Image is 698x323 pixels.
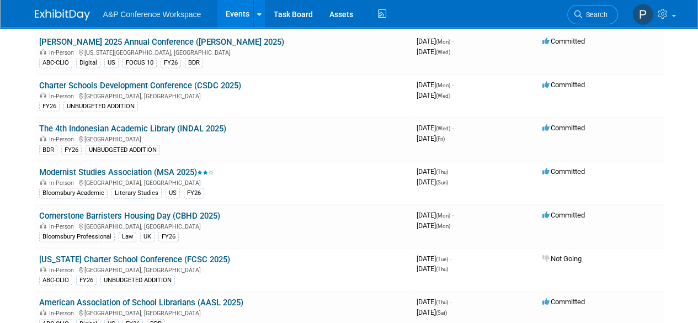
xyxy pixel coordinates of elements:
div: UNBUDGETED ADDITION [63,101,138,111]
div: Digital [76,57,100,67]
div: BDR [39,145,57,155]
span: [DATE] [417,36,454,45]
a: [US_STATE] Charter School Conference (FCSC 2025) [39,254,230,264]
div: Bloomsbury Academic [39,188,108,198]
span: Committed [542,123,585,131]
span: (Thu) [436,266,448,272]
span: (Mon) [436,223,450,229]
span: [DATE] [417,210,454,219]
div: FY26 [161,57,181,67]
span: In-Person [49,49,77,56]
div: UNBUDGETED ADDITION [86,145,160,155]
a: The 4th Indonesian Academic Library (INDAL 2025) [39,123,226,133]
div: [GEOGRAPHIC_DATA], [GEOGRAPHIC_DATA] [39,91,408,99]
div: [GEOGRAPHIC_DATA], [GEOGRAPHIC_DATA] [39,308,408,316]
div: FY26 [61,145,82,155]
span: Committed [542,210,585,219]
span: (Tue) [436,256,448,262]
span: Committed [542,167,585,175]
span: [DATE] [417,221,450,229]
span: (Mon) [436,82,450,88]
span: - [452,210,454,219]
span: (Mon) [436,38,450,44]
span: Committed [542,36,585,45]
span: [DATE] [417,308,447,316]
span: [DATE] [417,177,448,186]
a: Charter Schools Development Conference (CSDC 2025) [39,80,241,90]
div: Literary Studies [111,188,162,198]
span: (Thu) [436,168,448,174]
img: In-Person Event [40,92,46,98]
img: Paige Papandrea [632,4,653,25]
span: - [450,254,451,262]
span: In-Person [49,309,77,316]
span: In-Person [49,135,77,142]
img: In-Person Event [40,266,46,272]
span: (Wed) [436,125,450,131]
div: UNBUDGETED ADDITION [100,275,175,285]
span: A&P Conference Workspace [103,10,201,19]
span: [DATE] [417,297,451,305]
div: Bloomsbury Professional [39,231,115,241]
div: Law [119,231,136,241]
span: (Wed) [436,92,450,98]
span: Search [582,10,608,19]
a: Search [567,5,618,24]
img: ExhibitDay [35,9,90,20]
div: US [166,188,180,198]
span: (Mon) [436,212,450,218]
img: In-Person Event [40,309,46,315]
img: In-Person Event [40,135,46,141]
div: FY26 [76,275,97,285]
span: (Wed) [436,49,450,55]
span: [DATE] [417,123,454,131]
span: In-Person [49,179,77,186]
div: ABC-CLIO [39,57,72,67]
span: Committed [542,297,585,305]
div: [GEOGRAPHIC_DATA], [GEOGRAPHIC_DATA] [39,177,408,186]
a: Cornerstone Barristers Housing Day (CBHD 2025) [39,210,220,220]
img: In-Person Event [40,223,46,228]
div: FY26 [184,188,204,198]
span: (Fri) [436,135,445,141]
div: ABC-CLIO [39,275,72,285]
span: [DATE] [417,134,445,142]
div: [US_STATE][GEOGRAPHIC_DATA], [GEOGRAPHIC_DATA] [39,47,408,56]
img: In-Person Event [40,49,46,54]
span: - [450,297,451,305]
div: FY26 [158,231,179,241]
span: (Sun) [436,179,448,185]
span: In-Person [49,92,77,99]
img: In-Person Event [40,179,46,184]
a: Modernist Studies Association (MSA 2025) [39,167,214,177]
span: [DATE] [417,254,451,262]
span: In-Person [49,223,77,230]
span: [DATE] [417,264,448,272]
span: - [452,80,454,88]
span: (Thu) [436,299,448,305]
div: US [104,57,119,67]
span: - [452,36,454,45]
a: American Association of School Librarians (AASL 2025) [39,297,243,307]
span: (Sat) [436,309,447,315]
div: [GEOGRAPHIC_DATA], [GEOGRAPHIC_DATA] [39,221,408,230]
span: Committed [542,80,585,88]
span: - [450,167,451,175]
div: [GEOGRAPHIC_DATA] [39,134,408,142]
span: [DATE] [417,91,450,99]
span: In-Person [49,266,77,273]
div: [GEOGRAPHIC_DATA], [GEOGRAPHIC_DATA] [39,264,408,273]
div: BDR [185,57,203,67]
span: [DATE] [417,80,454,88]
div: FOCUS 10 [122,57,157,67]
span: [DATE] [417,167,451,175]
span: - [452,123,454,131]
span: Not Going [542,254,582,262]
div: FY26 [39,101,60,111]
span: [DATE] [417,47,450,55]
div: UK [140,231,154,241]
a: [PERSON_NAME] 2025 Annual Conference ([PERSON_NAME] 2025) [39,36,284,46]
